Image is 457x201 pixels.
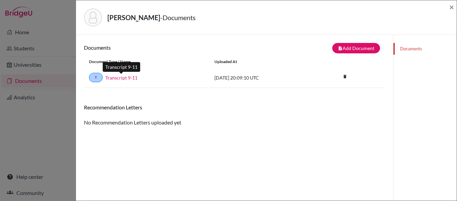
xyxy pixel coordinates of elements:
button: Close [449,3,454,11]
a: delete [340,72,350,82]
div: [DATE] 20:09:10 UTC [209,74,310,81]
div: Transcript 9-11 [103,62,140,72]
i: note_add [338,46,343,51]
span: - Documents [160,13,196,21]
span: × [449,2,454,12]
strong: [PERSON_NAME] [107,13,160,21]
h6: Documents [84,44,235,51]
a: Documents [393,43,457,55]
i: delete [340,71,350,82]
div: No Recommendation Letters uploaded yet [84,104,385,127]
a: T [89,73,103,82]
a: Transcript 9-11 [105,74,138,81]
div: Document Type / Name [84,59,209,65]
button: note_addAdd Document [332,43,380,53]
h6: Recommendation Letters [84,104,385,110]
div: Uploaded at [209,59,310,65]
